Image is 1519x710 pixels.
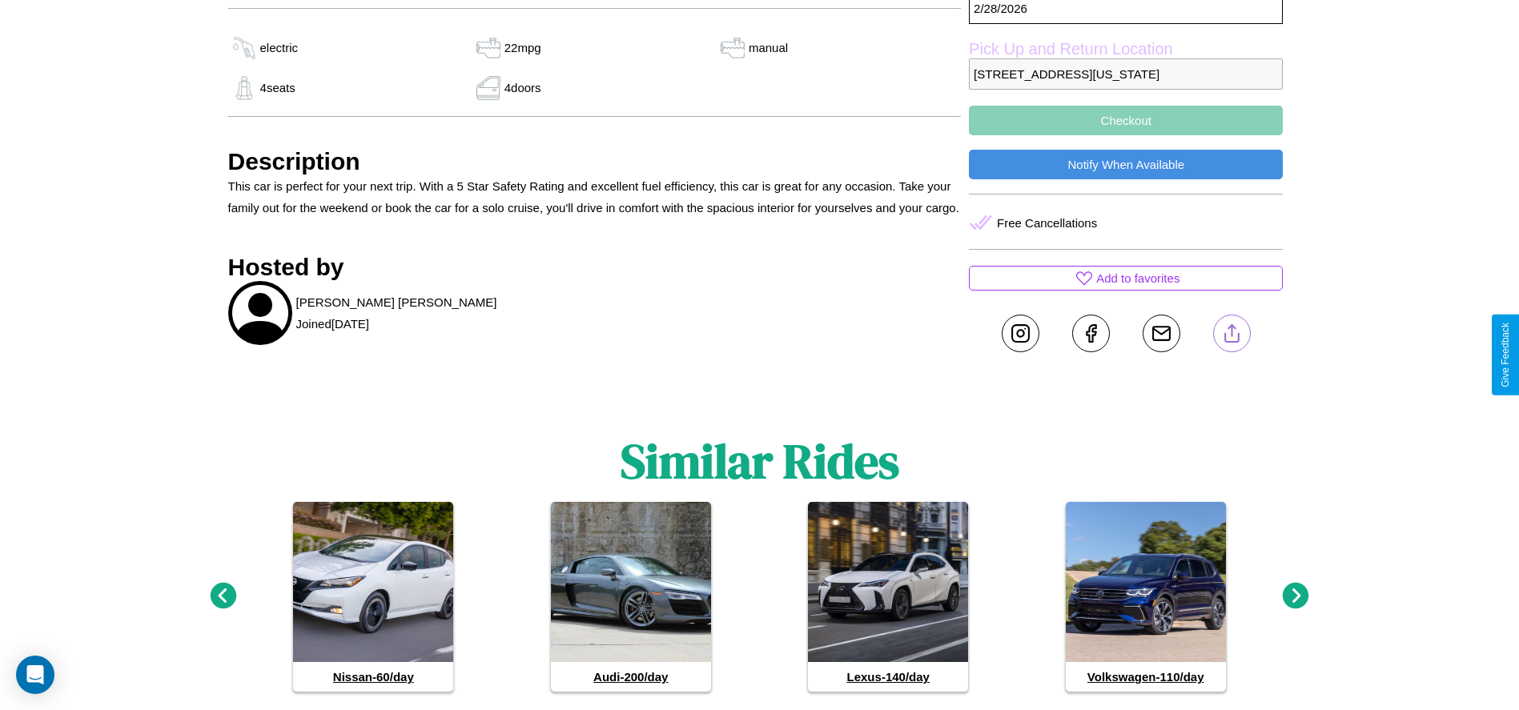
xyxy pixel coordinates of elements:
[293,662,453,692] h4: Nissan - 60 /day
[504,37,541,58] p: 22 mpg
[551,502,711,692] a: Audi-200/day
[969,150,1283,179] button: Notify When Available
[260,37,299,58] p: electric
[551,662,711,692] h4: Audi - 200 /day
[969,58,1283,90] p: [STREET_ADDRESS][US_STATE]
[1066,662,1226,692] h4: Volkswagen - 110 /day
[1500,323,1511,387] div: Give Feedback
[808,662,968,692] h4: Lexus - 140 /day
[228,175,962,219] p: This car is perfect for your next trip. With a 5 Star Safety Rating and excellent fuel efficiency...
[504,77,541,98] p: 4 doors
[228,76,260,100] img: gas
[1096,267,1179,289] p: Add to favorites
[228,254,962,281] h3: Hosted by
[717,36,749,60] img: gas
[296,291,497,313] p: [PERSON_NAME] [PERSON_NAME]
[749,37,788,58] p: manual
[16,656,54,694] div: Open Intercom Messenger
[228,36,260,60] img: gas
[296,313,369,335] p: Joined [DATE]
[1066,502,1226,692] a: Volkswagen-110/day
[969,266,1283,291] button: Add to favorites
[969,106,1283,135] button: Checkout
[472,76,504,100] img: gas
[969,40,1283,58] label: Pick Up and Return Location
[260,77,295,98] p: 4 seats
[472,36,504,60] img: gas
[997,212,1097,234] p: Free Cancellations
[808,502,968,692] a: Lexus-140/day
[228,148,962,175] h3: Description
[621,428,899,494] h1: Similar Rides
[293,502,453,692] a: Nissan-60/day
